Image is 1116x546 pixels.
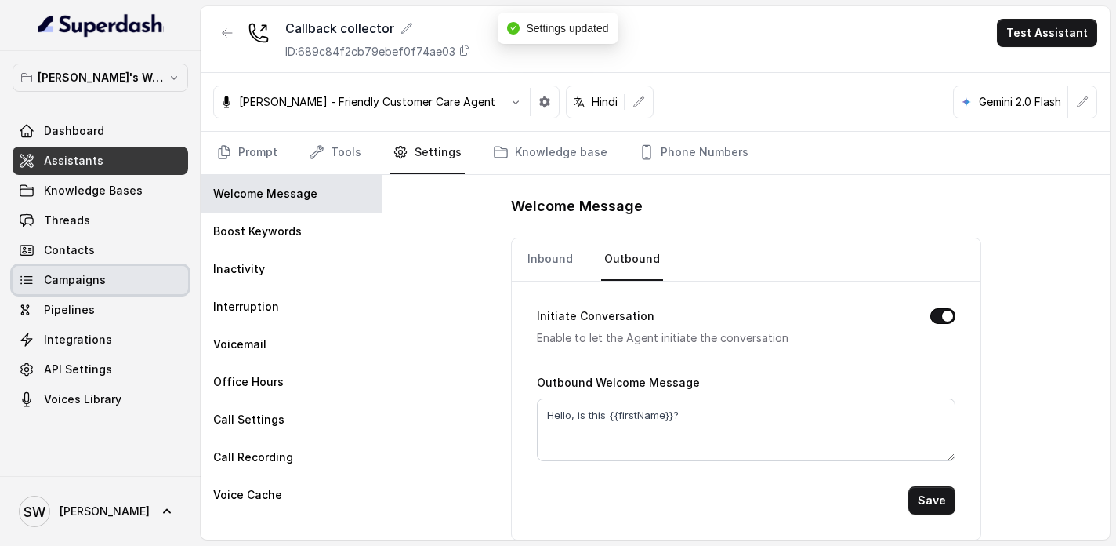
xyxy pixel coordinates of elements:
[13,177,188,205] a: Knowledge Bases
[997,19,1097,47] button: Test Assistant
[44,153,103,169] span: Assistants
[524,238,968,281] nav: Tabs
[38,13,164,38] img: light.svg
[213,337,266,352] p: Voicemail
[537,399,955,461] textarea: Hello, is this {{firstName}}?
[13,206,188,235] a: Threads
[526,22,608,35] span: Settings updated
[24,504,45,520] text: SW
[213,132,1097,174] nav: Tabs
[44,302,95,318] span: Pipelines
[44,242,95,258] span: Contacts
[507,22,520,35] span: check-circle
[306,132,364,174] a: Tools
[213,299,279,315] p: Interruption
[636,132,752,174] a: Phone Numbers
[44,213,90,228] span: Threads
[213,261,265,277] p: Inactivity
[13,296,188,324] a: Pipelines
[960,96,973,108] svg: google logo
[524,238,576,281] a: Inbound
[213,487,282,503] p: Voice Cache
[601,238,663,281] a: Outbound
[979,94,1061,110] p: Gemini 2.0 Flash
[13,64,188,92] button: [PERSON_NAME]'s Workspace
[44,183,143,198] span: Knowledge Bases
[13,147,188,175] a: Assistants
[13,385,188,413] a: Voices Library
[13,117,188,145] a: Dashboard
[13,236,188,264] a: Contacts
[592,94,618,110] p: Hindi
[44,362,112,377] span: API Settings
[44,391,121,407] span: Voices Library
[213,186,317,202] p: Welcome Message
[537,329,905,348] p: Enable to let the Agent initiate the conversation
[511,194,981,219] h1: Welcome Message
[537,307,654,326] label: Initiate Conversation
[285,44,455,60] p: ID: 689c84f2cb79ebef0f74ae03
[13,326,188,354] a: Integrations
[213,412,284,428] p: Call Settings
[908,486,955,515] button: Save
[44,123,104,139] span: Dashboard
[38,68,163,87] p: [PERSON_NAME]'s Workspace
[60,504,150,519] span: [PERSON_NAME]
[239,94,495,110] p: [PERSON_NAME] - Friendly Customer Care Agent
[44,272,106,288] span: Campaigns
[390,132,465,174] a: Settings
[213,132,281,174] a: Prompt
[285,19,471,38] div: Callback collector
[490,132,611,174] a: Knowledge base
[13,355,188,384] a: API Settings
[44,332,112,348] span: Integrations
[13,490,188,533] a: [PERSON_NAME]
[213,224,302,239] p: Boost Keywords
[13,266,188,294] a: Campaigns
[213,374,284,390] p: Office Hours
[537,376,700,389] label: Outbound Welcome Message
[213,450,293,465] p: Call Recording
